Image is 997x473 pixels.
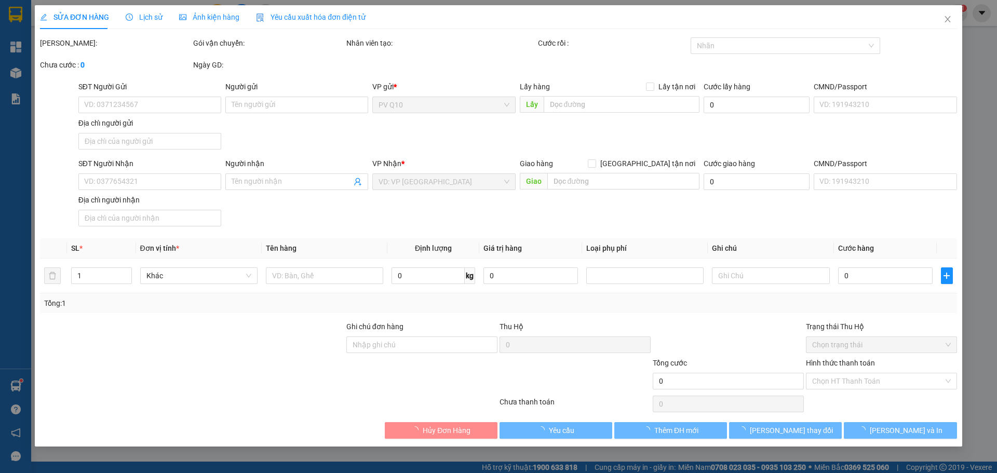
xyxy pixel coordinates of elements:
span: kg [465,267,475,284]
span: loading [858,426,870,434]
span: Ảnh kiện hàng [179,13,239,21]
input: Địa chỉ của người nhận [78,210,221,226]
span: close [944,15,952,23]
span: loading [537,426,549,434]
label: Cước giao hàng [704,159,755,168]
div: CMND/Passport [814,81,956,92]
button: Hủy Đơn Hàng [385,422,497,439]
span: Định lượng [415,244,452,252]
label: Cước lấy hàng [704,83,750,91]
span: loading [738,426,750,434]
span: Lấy [520,96,544,113]
span: Đơn vị tính [140,244,179,252]
span: Giá trị hàng [483,244,522,252]
div: Gói vận chuyển: [193,37,344,49]
div: Cước rồi : [538,37,689,49]
span: loading [643,426,654,434]
span: Thu Hộ [500,322,523,331]
input: Cước giao hàng [704,173,810,190]
span: Lấy hàng [520,83,550,91]
div: Chưa thanh toán [498,396,652,414]
div: Ngày GD: [193,59,344,71]
span: [GEOGRAPHIC_DATA] tận nơi [596,158,699,169]
span: [PERSON_NAME] thay đổi [750,425,833,436]
div: Địa chỉ người gửi [78,117,221,129]
div: Tổng: 1 [44,298,385,309]
input: Địa chỉ của người gửi [78,133,221,150]
span: user-add [354,178,362,186]
span: loading [411,426,423,434]
span: PV Q10 [379,97,509,113]
div: Chưa cước : [40,59,191,71]
label: Hình thức thanh toán [806,359,875,367]
button: Thêm ĐH mới [614,422,727,439]
input: Cước lấy hàng [704,97,810,113]
span: SL [72,244,80,252]
input: Dọc đường [547,173,699,190]
span: Cước hàng [838,244,874,252]
span: edit [40,13,47,21]
button: [PERSON_NAME] và In [844,422,957,439]
div: Trạng thái Thu Hộ [806,321,957,332]
span: Lấy tận nơi [654,81,699,92]
div: [PERSON_NAME]: [40,37,191,49]
button: plus [941,267,952,284]
button: Yêu cầu [500,422,612,439]
span: VP Nhận [373,159,402,168]
span: Khác [146,268,251,283]
div: Địa chỉ người nhận [78,194,221,206]
span: Tên hàng [266,244,297,252]
th: Loại phụ phí [582,238,708,259]
span: Yêu cầu xuất hóa đơn điện tử [256,13,366,21]
span: SỬA ĐƠN HÀNG [40,13,109,21]
div: Người gửi [225,81,368,92]
img: logo.jpg [13,13,65,65]
span: Thêm ĐH mới [654,425,698,436]
b: 0 [80,61,85,69]
div: Nhân viên tạo: [346,37,536,49]
span: clock-circle [126,13,133,21]
input: VD: Bàn, Ghế [266,267,383,284]
div: SĐT Người Nhận [78,158,221,169]
div: CMND/Passport [814,158,956,169]
span: Hủy Đơn Hàng [423,425,470,436]
th: Ghi chú [708,238,834,259]
input: Ghi Chú [712,267,830,284]
span: Lịch sử [126,13,163,21]
span: Giao hàng [520,159,553,168]
input: Ghi chú đơn hàng [346,336,497,353]
span: Giao [520,173,547,190]
input: Dọc đường [544,96,699,113]
div: VP gửi [373,81,516,92]
label: Ghi chú đơn hàng [346,322,403,331]
li: Hotline: 1900 8153 [97,38,434,51]
span: [PERSON_NAME] và In [870,425,942,436]
div: Người nhận [225,158,368,169]
span: Tổng cước [653,359,687,367]
span: Chọn trạng thái [812,337,951,353]
div: SĐT Người Gửi [78,81,221,92]
span: Yêu cầu [549,425,574,436]
span: picture [179,13,186,21]
b: GỬI : PV Q10 [13,75,96,92]
img: icon [256,13,264,22]
span: plus [941,272,952,280]
li: [STREET_ADDRESS][PERSON_NAME]. [GEOGRAPHIC_DATA], Tỉnh [GEOGRAPHIC_DATA] [97,25,434,38]
button: Close [933,5,962,34]
button: delete [44,267,61,284]
button: [PERSON_NAME] thay đổi [729,422,842,439]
